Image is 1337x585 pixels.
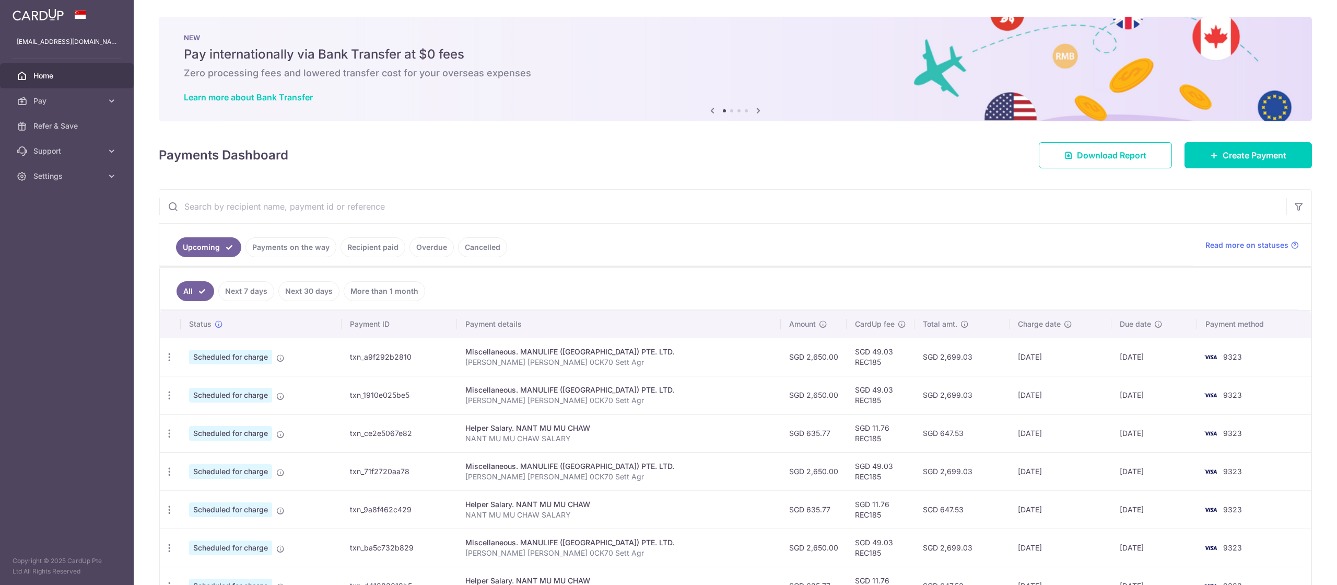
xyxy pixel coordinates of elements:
span: 9323 [1223,391,1242,399]
td: [DATE] [1111,452,1197,490]
td: SGD 2,699.03 [914,338,1010,376]
td: SGD 2,699.03 [914,452,1010,490]
td: SGD 49.03 REC185 [847,338,914,376]
a: Download Report [1039,142,1172,168]
p: [PERSON_NAME] [PERSON_NAME] 0CK70 Sett Agr [465,472,772,482]
td: [DATE] [1010,414,1111,452]
div: Miscellaneous. MANULIFE ([GEOGRAPHIC_DATA]) PTE. LTD. [465,461,772,472]
a: Create Payment [1184,142,1312,168]
a: Learn more about Bank Transfer [184,92,313,102]
span: Scheduled for charge [189,541,272,555]
td: [DATE] [1010,376,1111,414]
input: Search by recipient name, payment id or reference [159,190,1286,223]
a: Cancelled [458,237,507,257]
span: Scheduled for charge [189,350,272,364]
td: SGD 2,650.00 [781,452,847,490]
td: SGD 635.77 [781,414,847,452]
a: Next 7 days [218,281,274,301]
td: [DATE] [1111,338,1197,376]
a: Next 30 days [278,281,339,301]
td: SGD 647.53 [914,414,1010,452]
h5: Pay internationally via Bank Transfer at $0 fees [184,46,1287,63]
td: SGD 11.76 REC185 [847,490,914,529]
p: NANT MU MU CHAW SALARY [465,433,772,444]
td: SGD 2,650.00 [781,529,847,567]
td: SGD 2,699.03 [914,529,1010,567]
td: SGD 49.03 REC185 [847,376,914,414]
span: 9323 [1223,505,1242,514]
th: Payment ID [342,311,457,338]
img: Bank Card [1200,351,1221,363]
td: SGD 49.03 REC185 [847,452,914,490]
span: Scheduled for charge [189,502,272,517]
h6: Zero processing fees and lowered transfer cost for your overseas expenses [184,67,1287,79]
span: Read more on statuses [1205,240,1288,250]
div: Miscellaneous. MANULIFE ([GEOGRAPHIC_DATA]) PTE. LTD. [465,385,772,395]
td: SGD 2,650.00 [781,338,847,376]
td: txn_a9f292b2810 [342,338,457,376]
div: Helper Salary. NANT MU MU CHAW [465,423,772,433]
div: Miscellaneous. MANULIFE ([GEOGRAPHIC_DATA]) PTE. LTD. [465,537,772,548]
span: 9323 [1223,543,1242,552]
td: [DATE] [1111,490,1197,529]
td: [DATE] [1111,414,1197,452]
td: txn_ba5c732b829 [342,529,457,567]
td: SGD 11.76 REC185 [847,414,914,452]
img: Bank Card [1200,465,1221,478]
td: SGD 49.03 REC185 [847,529,914,567]
img: Bank Card [1200,503,1221,516]
span: Pay [33,96,102,106]
a: Recipient paid [341,237,405,257]
span: Due date [1120,319,1151,329]
th: Payment method [1197,311,1311,338]
span: Create Payment [1223,149,1286,162]
td: SGD 635.77 [781,490,847,529]
p: [PERSON_NAME] [PERSON_NAME] 0CK70 Sett Agr [465,395,772,406]
span: Scheduled for charge [189,388,272,403]
td: txn_ce2e5067e82 [342,414,457,452]
p: NANT MU MU CHAW SALARY [465,510,772,520]
a: Payments on the way [245,237,336,257]
span: 9323 [1223,429,1242,438]
a: Upcoming [176,237,241,257]
span: Home [33,71,102,81]
span: Scheduled for charge [189,426,272,441]
span: Scheduled for charge [189,464,272,479]
td: [DATE] [1010,338,1111,376]
p: NEW [184,33,1287,42]
td: txn_71f2720aa78 [342,452,457,490]
td: [DATE] [1010,452,1111,490]
span: 9323 [1223,467,1242,476]
td: [DATE] [1010,529,1111,567]
span: 9323 [1223,352,1242,361]
span: Status [189,319,212,329]
h4: Payments Dashboard [159,146,288,165]
div: Miscellaneous. MANULIFE ([GEOGRAPHIC_DATA]) PTE. LTD. [465,347,772,357]
td: txn_1910e025be5 [342,376,457,414]
img: Bank transfer banner [159,17,1312,121]
span: CardUp fee [855,319,895,329]
img: CardUp [13,8,64,21]
p: [PERSON_NAME] [PERSON_NAME] 0CK70 Sett Agr [465,357,772,368]
div: Helper Salary. NANT MU MU CHAW [465,499,772,510]
td: [DATE] [1111,376,1197,414]
td: txn_9a8f462c429 [342,490,457,529]
p: [EMAIL_ADDRESS][DOMAIN_NAME] [17,37,117,47]
a: All [177,281,214,301]
td: SGD 647.53 [914,490,1010,529]
td: [DATE] [1111,529,1197,567]
td: SGD 2,699.03 [914,376,1010,414]
span: Download Report [1077,149,1146,162]
a: Read more on statuses [1205,240,1299,250]
p: [PERSON_NAME] [PERSON_NAME] 0CK70 Sett Agr [465,548,772,558]
span: Amount [789,319,816,329]
span: Total amt. [923,319,957,329]
td: [DATE] [1010,490,1111,529]
img: Bank Card [1200,389,1221,402]
a: Overdue [409,237,454,257]
td: SGD 2,650.00 [781,376,847,414]
span: Refer & Save [33,121,102,131]
span: Settings [33,171,102,181]
th: Payment details [457,311,781,338]
img: Bank Card [1200,542,1221,554]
